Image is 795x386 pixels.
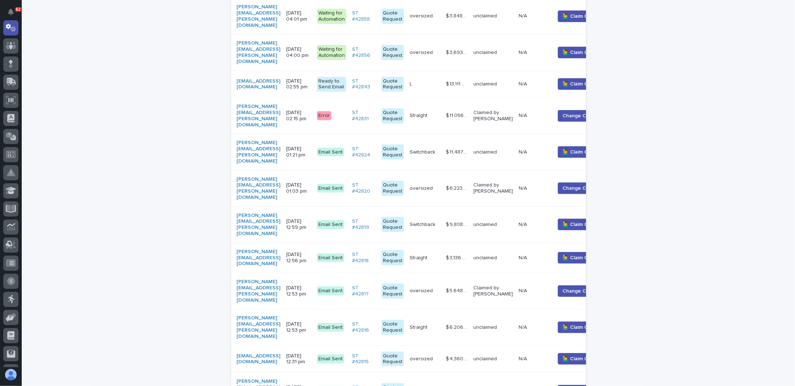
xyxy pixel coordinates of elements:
button: Change Claimer [558,182,605,194]
div: Email Sent [317,253,344,263]
div: Waiting for Automation [317,9,346,24]
p: unclaimed [473,356,513,362]
tr: [PERSON_NAME][EMAIL_ADDRESS][PERSON_NAME][DOMAIN_NAME] [DATE] 04:00 pmWaiting for AutomationST #4... [231,34,616,71]
a: ST #42858 [352,10,376,22]
a: [PERSON_NAME][EMAIL_ADDRESS][DOMAIN_NAME] [237,249,281,267]
div: Error [317,111,331,120]
p: $ 6,206.00 [446,323,469,331]
p: [DATE] 12:53 pm [286,285,311,297]
p: [DATE] 01:03 pm [286,182,311,194]
p: N/A [519,48,528,56]
p: Switchback [410,220,437,228]
a: ST #42819 [352,218,376,231]
p: $ 3,848.00 [446,12,469,19]
button: 🙋‍♂️ Claim Order [558,11,603,22]
p: $ 11,056.00 [446,111,469,119]
p: $ 9,808.00 [446,220,469,228]
a: ST #42831 [352,110,376,122]
a: [PERSON_NAME][EMAIL_ADDRESS][PERSON_NAME][DOMAIN_NAME] [237,315,281,339]
button: users-avatar [3,367,18,382]
p: [DATE] 12:59 pm [286,218,311,231]
p: [DATE] 02:55 pm [286,78,311,91]
p: oversized [410,286,434,294]
div: Quote Request [381,77,404,92]
div: Email Sent [317,323,344,332]
span: 🙋‍♂️ Claim Order [562,148,598,156]
div: Email Sent [317,354,344,364]
tr: [PERSON_NAME][EMAIL_ADDRESS][PERSON_NAME][DOMAIN_NAME] [DATE] 01:03 pmEmail SentST #42820 Quote R... [231,170,616,206]
div: Ready to Send Email [317,77,346,92]
p: Switchback [410,148,437,155]
p: N/A [519,148,528,155]
div: Notifications62 [9,9,18,20]
a: ST #42843 [352,78,376,91]
p: [DATE] 12:31 pm [286,353,311,365]
p: oversized [410,354,434,362]
div: Email Sent [317,184,344,193]
div: Quote Request [381,320,404,335]
div: Quote Request [381,144,404,160]
tr: [PERSON_NAME][EMAIL_ADDRESS][PERSON_NAME][DOMAIN_NAME] [DATE] 02:15 pmErrorST #42831 Quote Reques... [231,98,616,134]
a: [EMAIL_ADDRESS][DOMAIN_NAME] [237,78,281,91]
a: ST #42816 [352,321,376,333]
p: Straight [410,111,429,119]
p: N/A [519,253,528,261]
tr: [PERSON_NAME][EMAIL_ADDRESS][DOMAIN_NAME] [DATE] 12:56 pmEmail SentST #42818 Quote RequestStraigh... [231,243,616,273]
div: Quote Request [381,250,404,265]
p: unclaimed [473,149,513,155]
p: [DATE] 01:21 pm [286,146,311,158]
p: N/A [519,111,528,119]
p: $ 5,648.00 [446,286,469,294]
p: unclaimed [473,81,513,87]
span: Change Claimer [562,185,600,192]
a: ST #42820 [352,182,376,194]
p: unclaimed [473,255,513,261]
p: Claimed by [PERSON_NAME] [473,285,513,297]
tr: [PERSON_NAME][EMAIL_ADDRESS][PERSON_NAME][DOMAIN_NAME] [DATE] 01:21 pmEmail SentST #42824 Quote R... [231,134,616,170]
a: [PERSON_NAME][EMAIL_ADDRESS][PERSON_NAME][DOMAIN_NAME] [237,279,281,303]
p: N/A [519,80,528,87]
p: L [410,80,414,87]
p: N/A [519,323,528,331]
div: Quote Request [381,9,404,24]
p: Straight [410,253,429,261]
p: [DATE] 04:01 pm [286,10,311,22]
button: Notifications [3,4,18,20]
p: [DATE] 12:56 pm [286,252,311,264]
button: 🙋‍♂️ Claim Order [558,322,603,333]
p: unclaimed [473,50,513,56]
div: Email Sent [317,220,344,229]
div: Quote Request [381,284,404,299]
button: 🙋‍♂️ Claim Order [558,219,603,230]
button: 🙋‍♂️ Claim Order [558,47,603,58]
p: $ 11,487.00 [446,148,469,155]
p: $ 6,223.00 [446,184,469,192]
button: Change Claimer [558,285,605,297]
tr: [PERSON_NAME][EMAIL_ADDRESS][PERSON_NAME][DOMAIN_NAME] [DATE] 12:53 pmEmail SentST #42816 Quote R... [231,309,616,345]
a: [PERSON_NAME][EMAIL_ADDRESS][PERSON_NAME][DOMAIN_NAME] [237,4,281,28]
p: oversized [410,48,434,56]
p: 62 [16,7,21,12]
div: Quote Request [381,108,404,123]
p: $ 3,136.00 [446,253,469,261]
div: Quote Request [381,45,404,60]
div: Quote Request [381,217,404,232]
div: Email Sent [317,148,344,157]
button: Change Claimer [558,110,605,122]
div: Email Sent [317,286,344,295]
p: oversized [410,12,434,19]
tr: [EMAIL_ADDRESS][DOMAIN_NAME] [DATE] 12:31 pmEmail SentST #42815 Quote Requestoversizedoversized $... [231,345,616,373]
span: Change Claimer [562,112,600,119]
a: [PERSON_NAME][EMAIL_ADDRESS][PERSON_NAME][DOMAIN_NAME] [237,40,281,64]
p: unclaimed [473,324,513,331]
p: N/A [519,12,528,19]
div: Quote Request [381,352,404,367]
span: 🙋‍♂️ Claim Order [562,254,598,261]
span: 🙋‍♂️ Claim Order [562,49,598,56]
span: 🙋‍♂️ Claim Order [562,80,598,88]
span: 🙋‍♂️ Claim Order [562,324,598,331]
a: [PERSON_NAME][EMAIL_ADDRESS][PERSON_NAME][DOMAIN_NAME] [237,104,281,128]
p: Claimed by [PERSON_NAME] [473,182,513,194]
a: [PERSON_NAME][EMAIL_ADDRESS][PERSON_NAME][DOMAIN_NAME] [237,140,281,164]
a: ST #42817 [352,285,376,297]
